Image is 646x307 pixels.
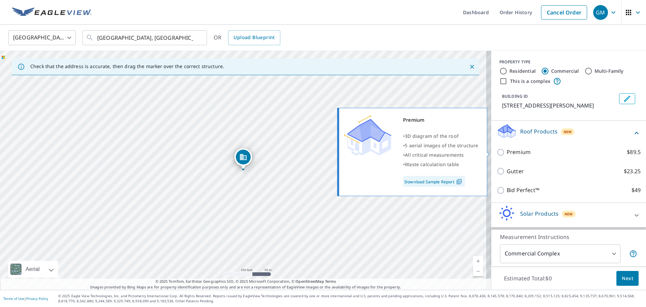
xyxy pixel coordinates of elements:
[3,297,48,301] p: |
[8,261,58,278] div: Aerial
[551,68,579,74] label: Commercial
[520,210,559,218] p: Solar Products
[405,152,464,158] span: All critical measurements
[325,279,336,284] a: Terms
[541,5,587,20] a: Cancel Order
[619,93,635,104] button: Edit building 1
[499,59,638,65] div: PROPERTY TYPE
[622,274,633,283] span: Next
[500,244,620,263] div: Commercial Complex
[507,167,524,176] p: Gutter
[500,233,637,241] p: Measurement Instructions
[12,7,92,18] img: EV Logo
[455,179,464,185] img: Pdf Icon
[214,30,280,45] div: OR
[627,148,641,156] p: $89.5
[405,142,478,149] span: 5 aerial images of the structure
[507,148,531,156] p: Premium
[344,115,391,156] img: Premium
[502,93,528,99] p: BUILDING ID
[295,279,324,284] a: OpenStreetMap
[155,279,336,284] span: © 2025 TomTom, Earthstar Geographics SIO, © 2025 Microsoft Corporation, ©
[468,62,476,71] button: Close
[26,296,48,301] a: Privacy Policy
[497,206,641,225] div: Solar ProductsNew
[30,63,224,69] p: Check that the address is accurate, then drag the marker over the correct structure.
[8,28,76,47] div: [GEOGRAPHIC_DATA]
[593,5,608,20] div: GM
[403,131,478,141] div: •
[3,296,24,301] a: Terms of Use
[228,30,280,45] a: Upload Blueprint
[473,266,483,276] a: Current Level 17, Zoom Out
[507,186,539,194] p: Bid Perfect™
[403,150,478,160] div: •
[97,28,193,47] input: Search by address or latitude-longitude
[565,211,573,217] span: New
[595,68,624,74] label: Multi-Family
[234,33,275,42] span: Upload Blueprint
[616,271,639,286] button: Next
[24,261,42,278] div: Aerial
[520,127,558,135] p: Roof Products
[235,148,252,169] div: Dropped pin, building 1, Commercial property, 97 Bochicchio Blvd Moscow, PA 18444
[497,123,641,143] div: Roof ProductsNew
[58,294,643,304] p: © 2025 Eagle View Technologies, Inc. and Pictometry International Corp. All Rights Reserved. Repo...
[499,271,557,286] p: Estimated Total: $0
[473,256,483,266] a: Current Level 17, Zoom In
[403,160,478,169] div: •
[403,115,478,125] div: Premium
[624,167,641,176] p: $23.25
[403,176,465,187] a: Download Sample Report
[564,129,572,134] span: New
[509,68,536,74] label: Residential
[502,101,616,110] p: [STREET_ADDRESS][PERSON_NAME]
[632,186,641,194] p: $49
[510,78,550,85] label: This is a complex
[405,161,459,167] span: Waste calculation table
[405,133,459,139] span: 3D diagram of the roof
[403,141,478,150] div: •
